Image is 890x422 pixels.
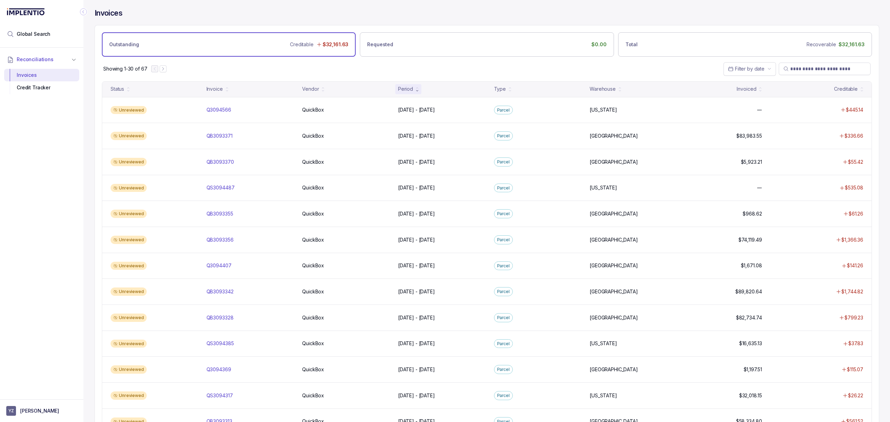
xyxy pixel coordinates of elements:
p: [DATE] - [DATE] [398,184,435,191]
button: Reconciliations [4,52,79,67]
p: Parcel [497,159,510,165]
p: [DATE] - [DATE] [398,132,435,139]
div: Invoices [10,69,74,81]
p: [PERSON_NAME] [20,407,59,414]
p: [GEOGRAPHIC_DATA] [590,159,638,165]
p: $37.83 [848,340,863,347]
p: $1,366.36 [841,236,863,243]
div: Vendor [302,86,319,92]
p: [DATE] - [DATE] [398,159,435,165]
div: Unreviewed [111,287,147,296]
p: $26.22 [848,392,863,399]
p: $89,820.64 [735,288,762,295]
p: [GEOGRAPHIC_DATA] [590,366,638,373]
p: Parcel [497,392,510,399]
p: $799.23 [844,314,863,321]
div: Unreviewed [111,314,147,322]
search: Date Range Picker [728,65,764,72]
p: $115.07 [847,366,863,373]
p: Parcel [497,132,510,139]
p: Parcel [497,185,510,192]
div: Unreviewed [111,391,147,400]
p: Requested [367,41,393,48]
div: Remaining page entries [103,65,147,72]
div: Invoice [207,86,223,92]
p: [GEOGRAPHIC_DATA] [590,262,638,269]
p: QuickBox [302,106,324,113]
p: $1,744.82 [841,288,863,295]
p: $16,635.13 [739,340,762,347]
p: $1,197.51 [744,366,762,373]
p: $445.14 [846,106,863,113]
span: User initials [6,406,16,416]
p: QB3093328 [207,314,234,321]
p: Parcel [497,262,510,269]
p: Q3094369 [207,366,231,373]
p: QB3093370 [207,159,234,165]
p: Total [625,41,638,48]
p: $336.66 [844,132,863,139]
p: $1,671.08 [741,262,762,269]
p: [DATE] - [DATE] [398,106,435,113]
p: [DATE] - [DATE] [398,262,435,269]
p: $55.42 [848,159,863,165]
p: Parcel [497,314,510,321]
p: QuickBox [302,159,324,165]
p: [GEOGRAPHIC_DATA] [590,288,638,295]
div: Unreviewed [111,340,147,348]
p: $32,161.63 [839,41,865,48]
div: Unreviewed [111,132,147,140]
p: [DATE] - [DATE] [398,314,435,321]
p: [DATE] - [DATE] [398,210,435,217]
p: Parcel [497,236,510,243]
p: Creditable [290,41,314,48]
p: [GEOGRAPHIC_DATA] [590,210,638,217]
p: — [757,106,762,113]
p: [DATE] - [DATE] [398,288,435,295]
p: $83,983.55 [736,132,762,139]
p: QS3094317 [207,392,233,399]
p: QS3094487 [207,184,235,191]
p: [GEOGRAPHIC_DATA] [590,236,638,243]
p: — [757,184,762,191]
div: Invoiced [737,86,756,92]
p: QB3093355 [207,210,233,217]
p: QS3094385 [207,340,234,347]
h4: Invoices [95,8,122,18]
p: [DATE] - [DATE] [398,340,435,347]
div: Type [494,86,506,92]
p: QuickBox [302,210,324,217]
div: Creditable [834,86,858,92]
p: Parcel [497,210,510,217]
p: QuickBox [302,314,324,321]
p: $535.08 [845,184,863,191]
div: Reconciliations [4,67,79,96]
div: Collapse Icon [79,8,88,16]
p: QuickBox [302,392,324,399]
div: Unreviewed [111,262,147,270]
div: Credit Tracker [10,81,74,94]
p: $141.26 [847,262,863,269]
p: $0.00 [591,41,606,48]
div: Unreviewed [111,184,147,192]
p: Parcel [497,366,510,373]
p: $32,018.15 [739,392,762,399]
p: [US_STATE] [590,106,617,113]
p: $74,119.49 [738,236,762,243]
p: Q3094407 [207,262,232,269]
p: Q3094566 [207,106,231,113]
p: Showing 1-30 of 67 [103,65,147,72]
p: QuickBox [302,366,324,373]
p: Parcel [497,340,510,347]
p: QuickBox [302,132,324,139]
div: Status [111,86,124,92]
p: $32,161.63 [323,41,349,48]
p: $82,734.74 [736,314,762,321]
div: Unreviewed [111,106,147,114]
span: Filter by date [735,66,764,72]
p: [DATE] - [DATE] [398,366,435,373]
p: $968.62 [743,210,762,217]
p: [GEOGRAPHIC_DATA] [590,314,638,321]
p: [DATE] - [DATE] [398,392,435,399]
button: User initials[PERSON_NAME] [6,406,77,416]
